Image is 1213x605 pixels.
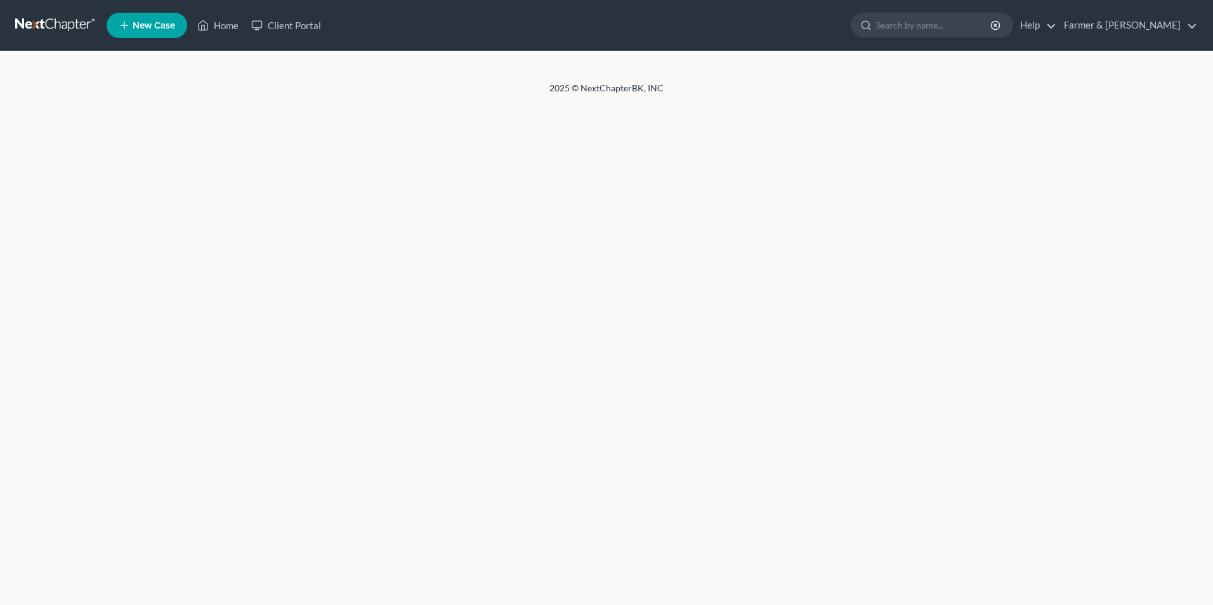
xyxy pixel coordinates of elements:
[876,13,992,37] input: Search by name...
[133,21,175,30] span: New Case
[191,14,245,37] a: Home
[245,82,968,105] div: 2025 © NextChapterBK, INC
[1058,14,1197,37] a: Farmer & [PERSON_NAME]
[1014,14,1056,37] a: Help
[245,14,327,37] a: Client Portal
